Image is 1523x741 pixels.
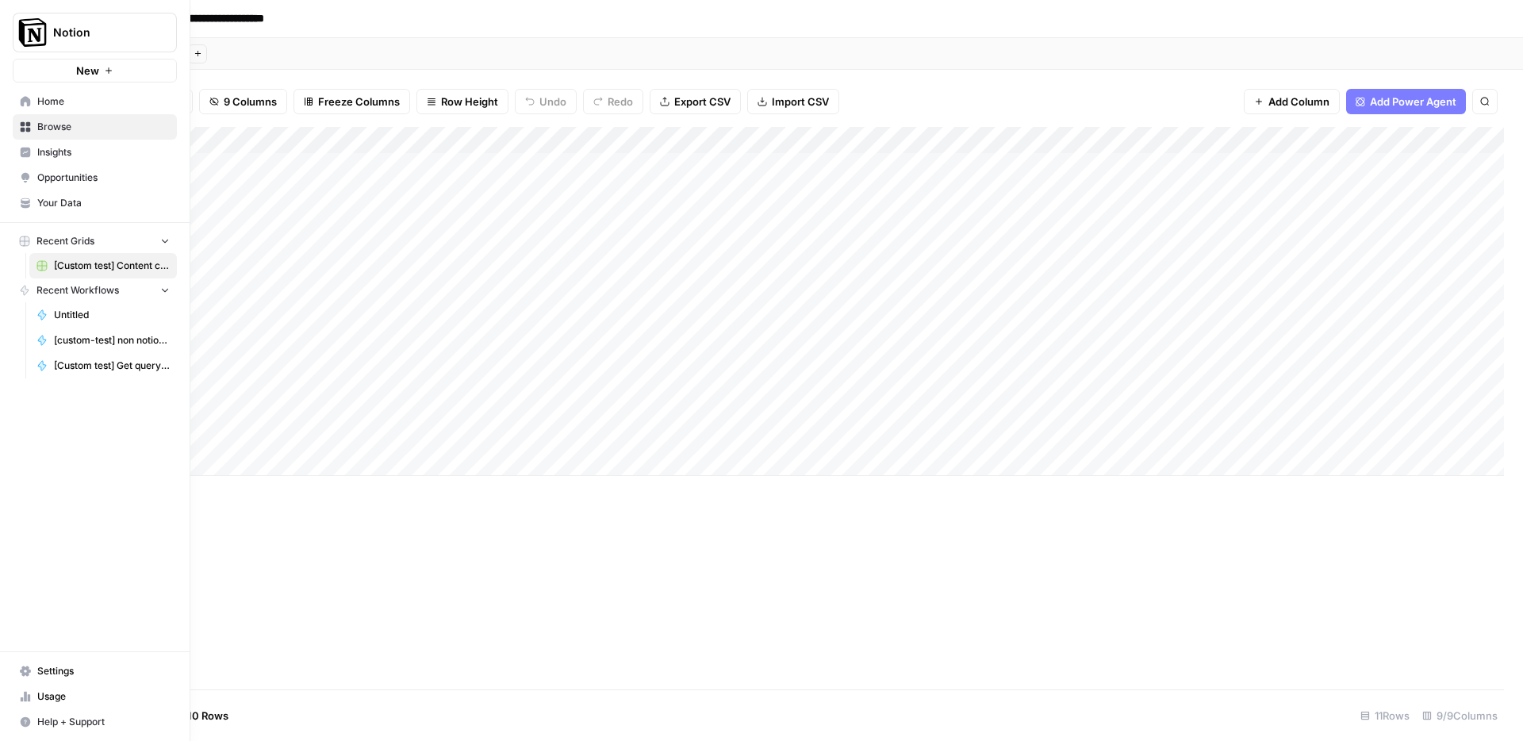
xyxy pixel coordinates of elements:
a: Settings [13,658,177,684]
button: 9 Columns [199,89,287,114]
button: Add Power Agent [1346,89,1466,114]
span: Recent Workflows [36,283,119,298]
img: Notion Logo [18,18,47,47]
span: Insights [37,145,170,159]
button: Freeze Columns [293,89,410,114]
a: Insights [13,140,177,165]
button: Recent Grids [13,229,177,253]
a: Browse [13,114,177,140]
button: Add Column [1244,89,1340,114]
span: Notion [53,25,149,40]
span: [Custom test] Get query fanout from topic [54,359,170,373]
button: Recent Workflows [13,278,177,302]
button: Import CSV [747,89,839,114]
span: Settings [37,664,170,678]
span: Your Data [37,196,170,210]
a: [Custom test] Get query fanout from topic [29,353,177,378]
span: Home [37,94,170,109]
span: Help + Support [37,715,170,729]
span: Opportunities [37,171,170,185]
button: Export CSV [650,89,741,114]
a: Home [13,89,177,114]
span: Recent Grids [36,234,94,248]
span: Add 10 Rows [165,708,228,724]
span: [custom-test] non notion page research [54,333,170,347]
a: Opportunities [13,165,177,190]
a: [Custom test] Content creation flow [29,253,177,278]
a: Usage [13,684,177,709]
div: 11 Rows [1354,703,1416,728]
button: Redo [583,89,643,114]
button: Row Height [416,89,508,114]
span: Add Power Agent [1370,94,1456,109]
button: New [13,59,177,83]
span: New [76,63,99,79]
div: 9/9 Columns [1416,703,1504,728]
a: [custom-test] non notion page research [29,328,177,353]
a: Your Data [13,190,177,216]
span: Export CSV [674,94,731,109]
span: [Custom test] Content creation flow [54,259,170,273]
span: Import CSV [772,94,829,109]
button: Help + Support [13,709,177,735]
a: Untitled [29,302,177,328]
span: Add Column [1268,94,1329,109]
span: Row Height [441,94,498,109]
span: Freeze Columns [318,94,400,109]
span: Undo [539,94,566,109]
span: Untitled [54,308,170,322]
span: Redo [608,94,633,109]
span: Usage [37,689,170,704]
span: 9 Columns [224,94,277,109]
span: Browse [37,120,170,134]
button: Undo [515,89,577,114]
button: Workspace: Notion [13,13,177,52]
